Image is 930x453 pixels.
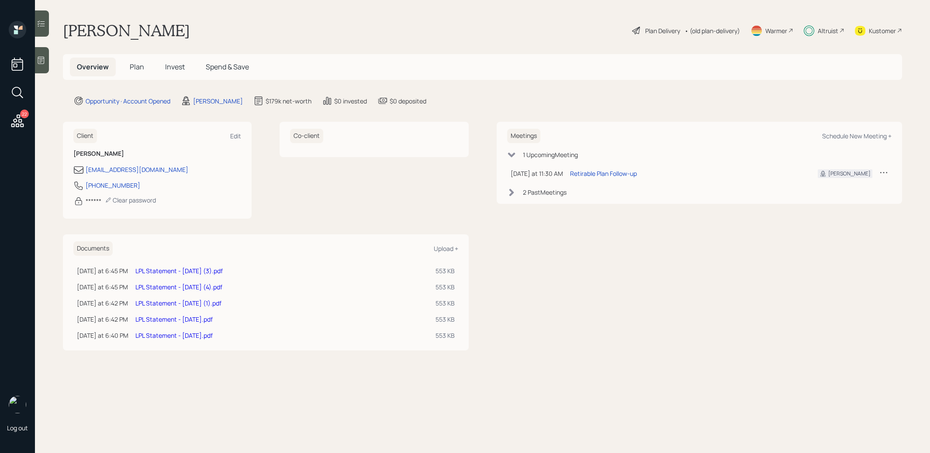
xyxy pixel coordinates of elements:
div: [DATE] at 6:42 PM [77,315,128,324]
div: Opportunity · Account Opened [86,96,170,106]
div: 22 [20,110,29,118]
h6: Meetings [507,129,540,143]
div: Clear password [105,196,156,204]
h6: Client [73,129,97,143]
div: • (old plan-delivery) [685,26,740,35]
div: 1 Upcoming Meeting [523,150,578,159]
div: 553 KB [436,331,455,340]
h1: [PERSON_NAME] [63,21,190,40]
div: [DATE] at 6:40 PM [77,331,128,340]
img: treva-nostdahl-headshot.png [9,396,26,413]
div: [PERSON_NAME] [193,96,243,106]
span: Invest [165,62,185,72]
div: [EMAIL_ADDRESS][DOMAIN_NAME] [86,165,188,174]
div: $0 deposited [390,96,426,106]
div: Edit [230,132,241,140]
a: LPL Statement - [DATE] (1).pdf [135,299,221,307]
div: 553 KB [436,282,455,292]
div: $179k net-worth [266,96,311,106]
div: Plan Delivery [645,26,680,35]
h6: Co-client [290,129,323,143]
span: Plan [130,62,144,72]
div: Altruist [818,26,838,35]
div: [DATE] at 6:45 PM [77,282,128,292]
a: LPL Statement - [DATE].pdf [135,331,213,340]
div: Upload + [434,244,458,253]
h6: [PERSON_NAME] [73,150,241,158]
div: $0 invested [334,96,367,106]
a: LPL Statement - [DATE].pdf [135,315,213,323]
span: Overview [77,62,109,72]
div: Schedule New Meeting + [822,132,892,140]
div: [DATE] at 6:45 PM [77,266,128,275]
div: 553 KB [436,315,455,324]
div: Warmer [765,26,787,35]
div: 2 Past Meeting s [523,188,567,197]
h6: Documents [73,241,113,256]
div: Retirable Plan Follow-up [570,169,637,178]
div: Log out [7,424,28,432]
span: Spend & Save [206,62,249,72]
div: [PERSON_NAME] [828,170,871,178]
div: 553 KB [436,299,455,308]
a: LPL Statement - [DATE] (3).pdf [135,267,223,275]
div: 553 KB [436,266,455,275]
div: Kustomer [869,26,896,35]
div: [PHONE_NUMBER] [86,181,140,190]
a: LPL Statement - [DATE] (4).pdf [135,283,222,291]
div: [DATE] at 11:30 AM [511,169,563,178]
div: [DATE] at 6:42 PM [77,299,128,308]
